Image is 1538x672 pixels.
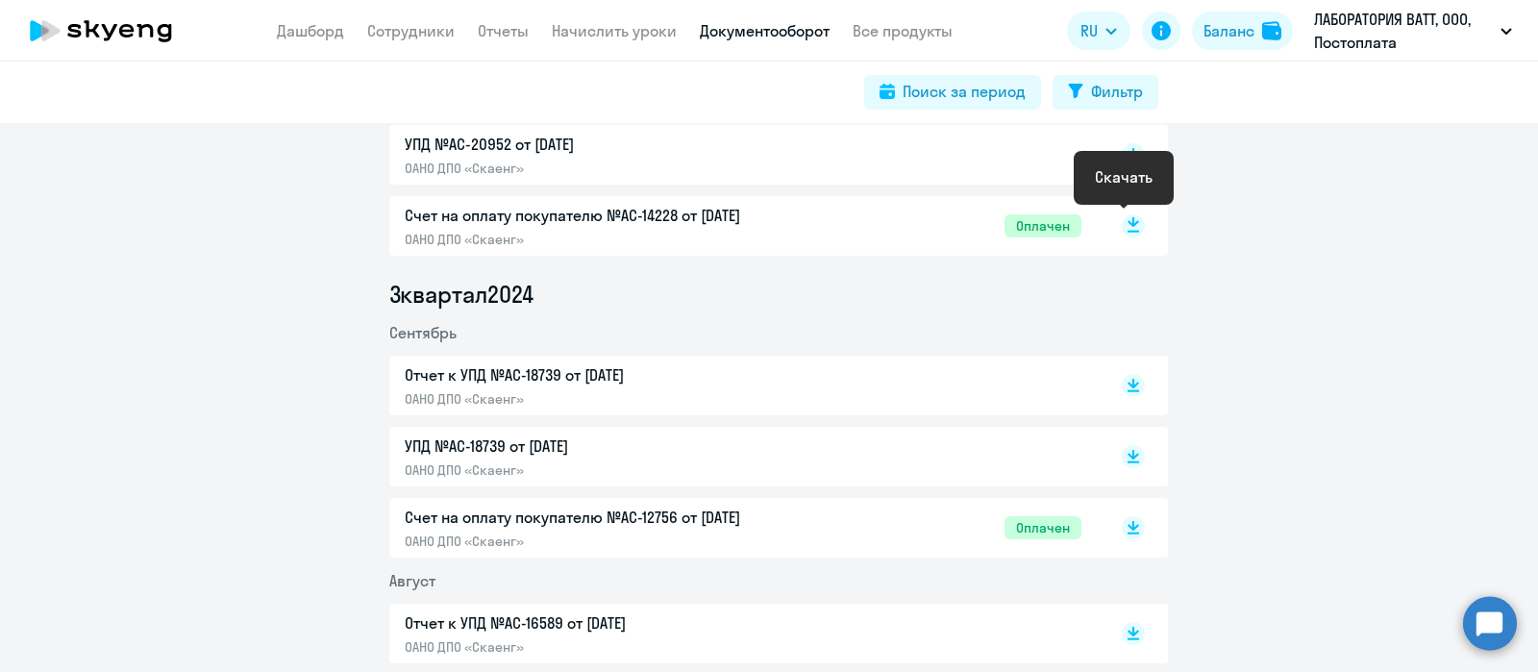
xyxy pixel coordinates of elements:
a: УПД №AC-18739 от [DATE]ОАНО ДПО «Скаенг» [405,435,1081,479]
span: Август [389,571,435,590]
p: УПД №AC-18739 от [DATE] [405,435,808,458]
button: RU [1067,12,1130,50]
a: УПД №AC-20952 от [DATE]ОАНО ДПО «Скаенг» [405,133,1081,177]
a: Начислить уроки [552,21,677,40]
button: Фильтр [1053,75,1158,110]
p: ОАНО ДПО «Скаенг» [405,390,808,408]
a: Счет на оплату покупателю №AC-12756 от [DATE]ОАНО ДПО «Скаенг»Оплачен [405,506,1081,550]
div: Фильтр [1091,80,1143,103]
button: ЛАБОРАТОРИЯ ВАТТ, ООО, Постоплата [1304,8,1522,54]
p: ЛАБОРАТОРИЯ ВАТТ, ООО, Постоплата [1314,8,1493,54]
button: Поиск за период [864,75,1041,110]
a: Отчет к УПД №AC-18739 от [DATE]ОАНО ДПО «Скаенг» [405,363,1081,408]
p: Счет на оплату покупателю №AC-12756 от [DATE] [405,506,808,529]
a: Сотрудники [367,21,455,40]
p: УПД №AC-20952 от [DATE] [405,133,808,156]
a: Отчет к УПД №AC-16589 от [DATE]ОАНО ДПО «Скаенг» [405,611,1081,656]
a: Счет на оплату покупателю №AC-14228 от [DATE]ОАНО ДПО «Скаенг»Оплачен [405,204,1081,248]
img: balance [1262,21,1281,40]
p: ОАНО ДПО «Скаенг» [405,160,808,177]
div: Поиск за период [903,80,1026,103]
p: ОАНО ДПО «Скаенг» [405,231,808,248]
span: Оплачен [1005,214,1081,237]
a: Дашборд [277,21,344,40]
button: Балансbalance [1192,12,1293,50]
p: Отчет к УПД №AC-16589 от [DATE] [405,611,808,635]
p: ОАНО ДПО «Скаенг» [405,533,808,550]
p: ОАНО ДПО «Скаенг» [405,638,808,656]
span: Сентябрь [389,323,457,342]
span: Оплачен [1005,516,1081,539]
li: 3 квартал 2024 [389,279,1168,310]
a: Документооборот [700,21,830,40]
p: Отчет к УПД №AC-18739 от [DATE] [405,363,808,386]
p: ОАНО ДПО «Скаенг» [405,461,808,479]
a: Отчеты [478,21,529,40]
span: RU [1080,19,1098,42]
p: Счет на оплату покупателю №AC-14228 от [DATE] [405,204,808,227]
div: Скачать [1095,165,1153,188]
a: Все продукты [853,21,953,40]
div: Баланс [1203,19,1254,42]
